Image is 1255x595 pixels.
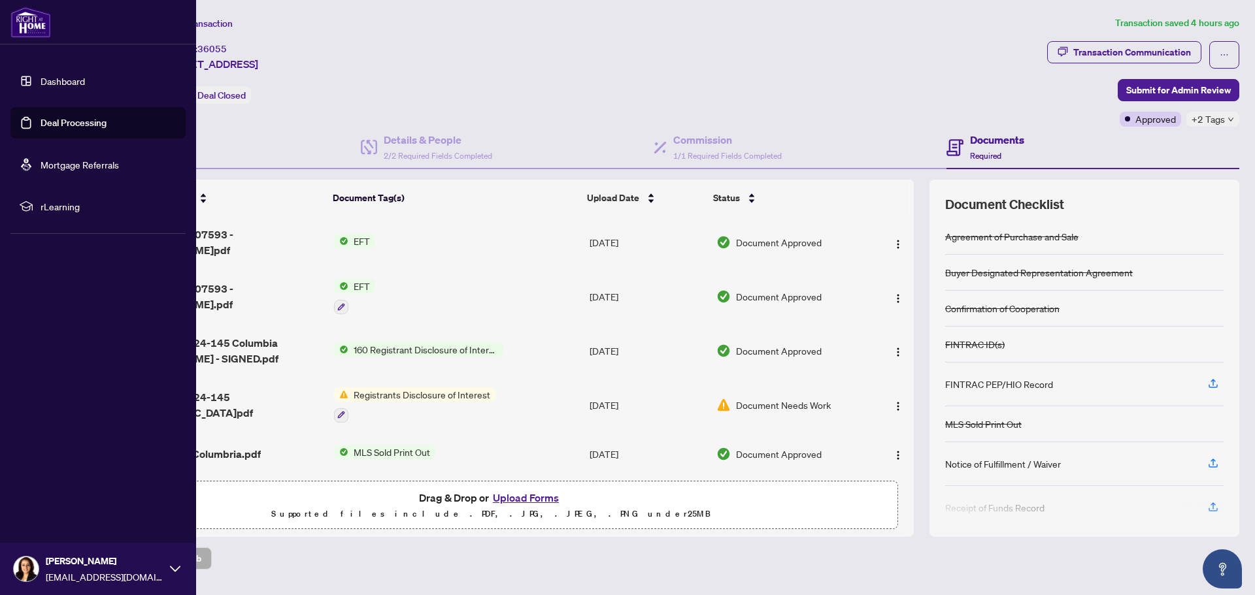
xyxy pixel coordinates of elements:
button: Status IconEFT [334,279,375,314]
button: Status IconRegistrants Disclosure of Interest [334,387,495,423]
span: Required [970,151,1001,161]
span: EFT [348,234,375,248]
div: Transaction Communication [1073,42,1191,63]
span: Upload Date [587,191,639,205]
img: Document Status [716,398,731,412]
span: Document Approved [736,289,822,304]
td: [DATE] [584,325,711,377]
span: Status [713,191,740,205]
button: Transaction Communication [1047,41,1201,63]
span: Drag & Drop or [419,489,563,506]
img: Document Status [716,235,731,249]
button: Logo [888,394,909,415]
span: ellipsis [1220,50,1229,59]
button: Upload Forms [489,489,563,506]
button: Logo [888,232,909,253]
h4: Documents [970,132,1024,148]
span: Disclosure 2024-145 [GEOGRAPHIC_DATA]pdf [129,389,323,421]
span: Document Approved [736,344,822,358]
span: Agent EFT 2507593 - [PERSON_NAME]pdf [129,227,323,258]
td: [DATE] [584,433,711,475]
button: Submit for Admin Review [1118,79,1239,101]
span: EFT [348,279,375,293]
img: Status Icon [334,445,348,459]
span: View Transaction [163,18,233,29]
article: Transaction saved 4 hours ago [1115,16,1239,31]
img: Logo [893,293,903,304]
img: Logo [893,450,903,460]
div: Notice of Fulfillment / Waiver [945,457,1061,471]
span: Document Needs Work [736,398,831,412]
a: Mortgage Referrals [41,159,119,170]
h4: Commission [673,132,782,148]
td: [DATE] [584,216,711,268]
span: Document Checklist [945,195,1064,214]
span: [PERSON_NAME] [46,554,163,568]
th: Upload Date [582,180,708,216]
a: Deal Processing [41,117,107,129]
span: MLS Sold Print Out [348,445,435,459]
span: down [1228,116,1234,123]
span: Submit for Admin Review [1126,80,1231,101]
img: Status Icon [334,279,348,293]
img: Profile Icon [14,556,39,581]
span: Deal Closed [197,89,246,101]
button: Logo [888,286,909,307]
th: Status [708,180,865,216]
div: Buyer Designated Representation Agreement [945,265,1133,280]
div: Status: [162,86,251,104]
div: MLS Sold Print Out [945,417,1022,431]
img: Status Icon [334,342,348,357]
th: Document Tag(s) [327,180,582,216]
button: Open asap [1203,549,1242,588]
p: Supported files include .PDF, .JPG, .JPEG, .PNG under 25 MB [92,506,890,522]
div: Agreement of Purchase and Sale [945,229,1079,244]
span: 160 Registrant Disclosure of Interest - Acquisition ofProperty [348,342,503,357]
a: Dashboard [41,75,85,87]
h4: Details & People [384,132,492,148]
th: (20) File Name [124,180,327,216]
img: Document Status [716,289,731,304]
td: [DATE] [584,377,711,433]
img: Logo [893,239,903,249]
span: Disclosure 2024-145 Columbia [PERSON_NAME] - SIGNED.pdf [129,335,323,366]
span: 36055 [197,43,227,55]
span: Approved [1135,112,1176,126]
button: Logo [888,340,909,361]
span: [STREET_ADDRESS] [162,56,258,72]
img: Status Icon [334,387,348,402]
span: Document Approved [736,447,822,461]
img: Status Icon [334,234,348,248]
img: Document Status [716,344,731,358]
span: Drag & Drop orUpload FormsSupported files include .PDF, .JPG, .JPEG, .PNG under25MB [84,481,897,530]
span: 1/1 Required Fields Completed [673,151,782,161]
img: Document Status [716,447,731,461]
span: Registrants Disclosure of Interest [348,387,495,402]
td: [DATE] [584,268,711,325]
span: 2/2 Required Fields Completed [384,151,492,161]
span: +2 Tags [1192,112,1225,127]
span: Agent EFT 2507593 - [PERSON_NAME].pdf [129,281,323,312]
button: Status IconEFT [334,234,375,248]
button: Status Icon160 Registrant Disclosure of Interest - Acquisition ofProperty [334,342,503,357]
button: Logo [888,443,909,464]
button: Status IconMLS Sold Print Out [334,445,435,459]
div: Confirmation of Cooperation [945,301,1060,315]
span: rLearning [41,199,176,214]
img: Logo [893,401,903,411]
img: Logo [893,347,903,357]
span: Document Approved [736,235,822,249]
img: logo [10,7,51,38]
div: FINTRAC PEP/HIO Record [945,377,1053,391]
span: [EMAIL_ADDRESS][DOMAIN_NAME] [46,570,163,584]
div: FINTRAC ID(s) [945,337,1005,351]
